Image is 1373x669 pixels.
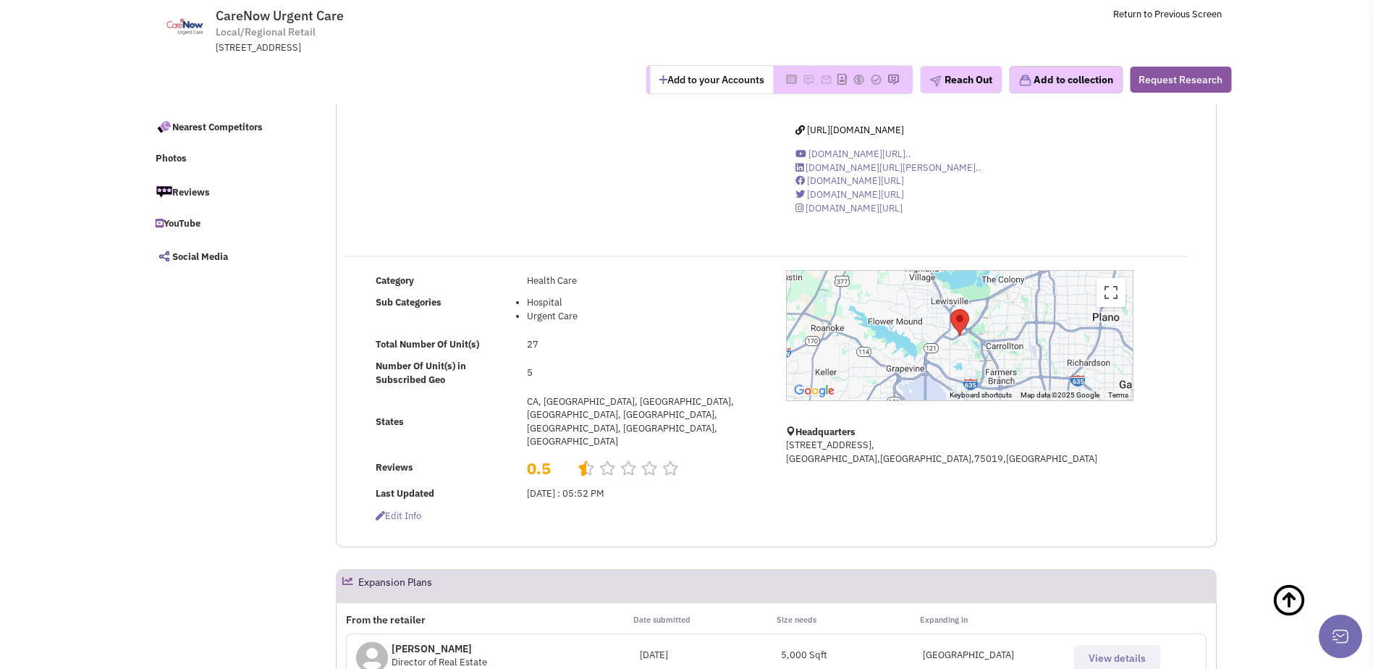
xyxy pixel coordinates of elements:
[376,338,479,350] b: Total Number Of Unit(s)
[376,461,413,474] b: Reviews
[820,74,832,85] img: Please add to your accounts
[1021,391,1099,399] span: Map data ©2025 Google
[795,188,904,201] a: [DOMAIN_NAME][URL]
[376,274,414,287] b: Category
[392,641,487,656] p: [PERSON_NAME]
[795,124,904,136] a: [URL][DOMAIN_NAME]
[853,74,864,85] img: Please add to your accounts
[148,211,306,238] a: YouTube
[216,25,316,40] span: Local/Regional Retail
[523,484,766,505] td: [DATE] : 05:52 PM
[806,161,981,174] span: [DOMAIN_NAME][URL][PERSON_NAME]..
[795,426,856,438] b: Headquarters
[376,296,442,308] b: Sub Categories
[806,202,903,214] span: [DOMAIN_NAME][URL]
[1009,66,1123,93] button: Add to collection
[1108,391,1128,399] a: Terms (opens in new tab)
[807,124,904,136] span: [URL][DOMAIN_NAME]
[795,161,981,174] a: [DOMAIN_NAME][URL][PERSON_NAME]..
[920,613,1063,627] p: Expanding in
[1089,652,1146,665] span: View details
[945,303,975,342] div: CareNow Urgent Care
[795,202,903,214] a: [DOMAIN_NAME][URL]
[640,649,782,662] div: [DATE]
[790,382,838,400] a: Open this area in Google Maps (opens a new window)
[523,270,766,292] td: Health Care
[376,360,466,386] b: Number Of Unit(s) in Subscribed Geo
[216,41,593,55] div: [STREET_ADDRESS]
[920,66,1002,93] button: Reach Out
[148,177,306,207] a: Reviews
[781,649,923,662] div: 5,000 Sqft
[527,296,763,310] li: Hospital
[376,487,434,500] b: Last Updated
[923,649,1065,662] div: [GEOGRAPHIC_DATA]
[148,146,306,173] a: Photos
[1097,278,1125,307] button: Toggle fullscreen view
[148,241,306,272] a: Social Media
[808,148,911,160] span: [DOMAIN_NAME][URL]..
[887,74,899,85] img: Please add to your accounts
[523,355,766,391] td: 5
[358,570,432,602] h2: Expansion Plans
[148,111,306,142] a: Nearest Competitors
[786,439,1133,466] p: [STREET_ADDRESS], [GEOGRAPHIC_DATA],[GEOGRAPHIC_DATA],75019,[GEOGRAPHIC_DATA]
[376,416,404,428] b: States
[346,613,633,627] p: From the retailer
[650,66,773,93] button: Add to your Accounts
[803,74,814,85] img: Please add to your accounts
[1130,67,1231,93] button: Request Research
[870,74,882,85] img: Please add to your accounts
[795,148,911,160] a: [DOMAIN_NAME][URL]..
[216,7,344,24] span: CareNow Urgent Care
[523,391,766,453] td: CA, [GEOGRAPHIC_DATA], [GEOGRAPHIC_DATA], [GEOGRAPHIC_DATA], [GEOGRAPHIC_DATA], [GEOGRAPHIC_DATA]...
[376,510,421,522] span: Edit info
[523,334,766,355] td: 27
[527,458,566,465] h2: 0.5
[1018,74,1031,87] img: icon-collection-lavender.png
[807,188,904,201] span: [DOMAIN_NAME][URL]
[633,613,777,627] p: Date submitted
[807,174,904,187] span: [DOMAIN_NAME][URL]
[1113,8,1222,20] a: Return to Previous Screen
[777,613,920,627] p: Size needs
[527,310,763,324] li: Urgent Care
[1272,568,1344,662] a: Back To Top
[790,382,838,400] img: Google
[929,75,941,87] img: plane.png
[950,390,1012,400] button: Keyboard shortcuts
[392,656,487,668] span: Director of Real Estate
[795,174,904,187] a: [DOMAIN_NAME][URL]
